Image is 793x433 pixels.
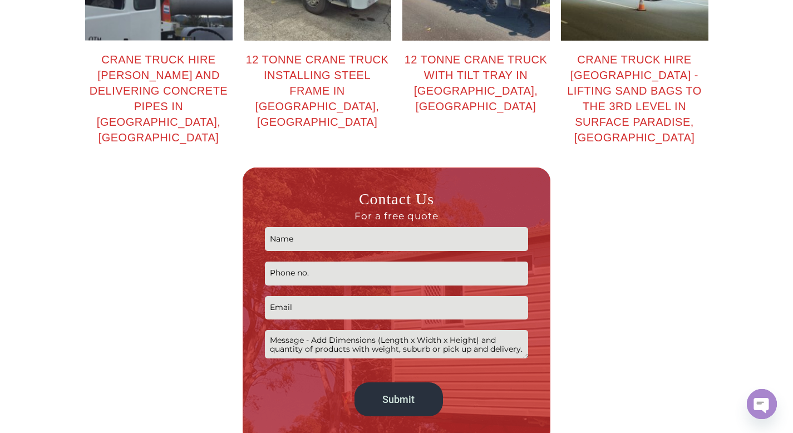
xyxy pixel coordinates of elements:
[354,382,443,416] input: Submit
[402,52,550,114] div: 12 tonne crane truck with tilt tray in [GEOGRAPHIC_DATA], [GEOGRAPHIC_DATA]
[265,227,528,251] input: Name
[265,262,528,286] input: Phone no.
[265,210,528,222] span: For a free quote
[265,296,528,320] input: Email
[561,52,708,145] div: Crane truck hire [GEOGRAPHIC_DATA] - lifting sand bags to the 3rd level in Surface Paradise, [GEO...
[265,189,528,222] h3: Contact Us
[244,52,391,130] div: 12 tonne crane truck installing steel frame in [GEOGRAPHIC_DATA], [GEOGRAPHIC_DATA]
[265,189,528,421] form: Contact form
[85,52,233,145] div: Crane truck hire [PERSON_NAME] and delivering concrete pipes in [GEOGRAPHIC_DATA], [GEOGRAPHIC_DATA]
